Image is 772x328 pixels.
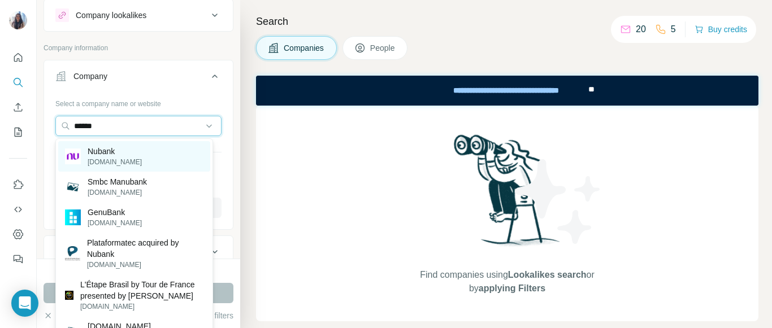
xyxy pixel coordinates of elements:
[44,310,76,321] button: Clear
[695,21,747,37] button: Buy credits
[44,2,233,29] button: Company lookalikes
[417,268,597,295] span: Find companies using or by
[65,291,73,299] img: L'Étape Brasil by Tour de France presented by Nubank
[479,283,545,293] span: applying Filters
[256,14,758,29] h4: Search
[55,94,222,109] div: Select a company name or website
[76,10,146,21] div: Company lookalikes
[9,72,27,93] button: Search
[88,187,147,198] p: [DOMAIN_NAME]
[44,43,233,53] p: Company information
[44,238,233,265] button: Industry
[9,47,27,68] button: Quick start
[65,148,81,164] img: Nubank
[508,151,609,252] img: Surfe Illustration - Stars
[636,23,646,36] p: 20
[88,157,142,167] p: [DOMAIN_NAME]
[65,209,81,225] img: GenuBank
[80,301,203,312] p: [DOMAIN_NAME]
[44,63,233,94] button: Company
[284,42,325,54] span: Companies
[449,132,566,257] img: Surfe Illustration - Woman searching with binoculars
[73,71,107,82] div: Company
[65,246,80,261] img: Plataformatec acquired by Nubank
[671,23,676,36] p: 5
[87,237,203,260] p: Plataformatec acquired by Nubank
[9,11,27,29] img: Avatar
[9,122,27,142] button: My lists
[9,174,27,195] button: Use Surfe on LinkedIn
[508,270,587,279] span: Lookalikes search
[370,42,396,54] span: People
[9,249,27,269] button: Feedback
[88,176,147,187] p: Smbc Manubank
[88,218,142,228] p: [DOMAIN_NAME]
[88,207,142,218] p: GenuBank
[256,76,758,106] iframe: Banner
[80,279,203,301] p: L'Étape Brasil by Tour de France presented by [PERSON_NAME]
[9,97,27,117] button: Enrich CSV
[87,260,203,270] p: [DOMAIN_NAME]
[65,179,81,195] img: Smbc Manubank
[11,290,38,317] div: Open Intercom Messenger
[9,199,27,220] button: Use Surfe API
[9,224,27,244] button: Dashboard
[88,146,142,157] p: Nubank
